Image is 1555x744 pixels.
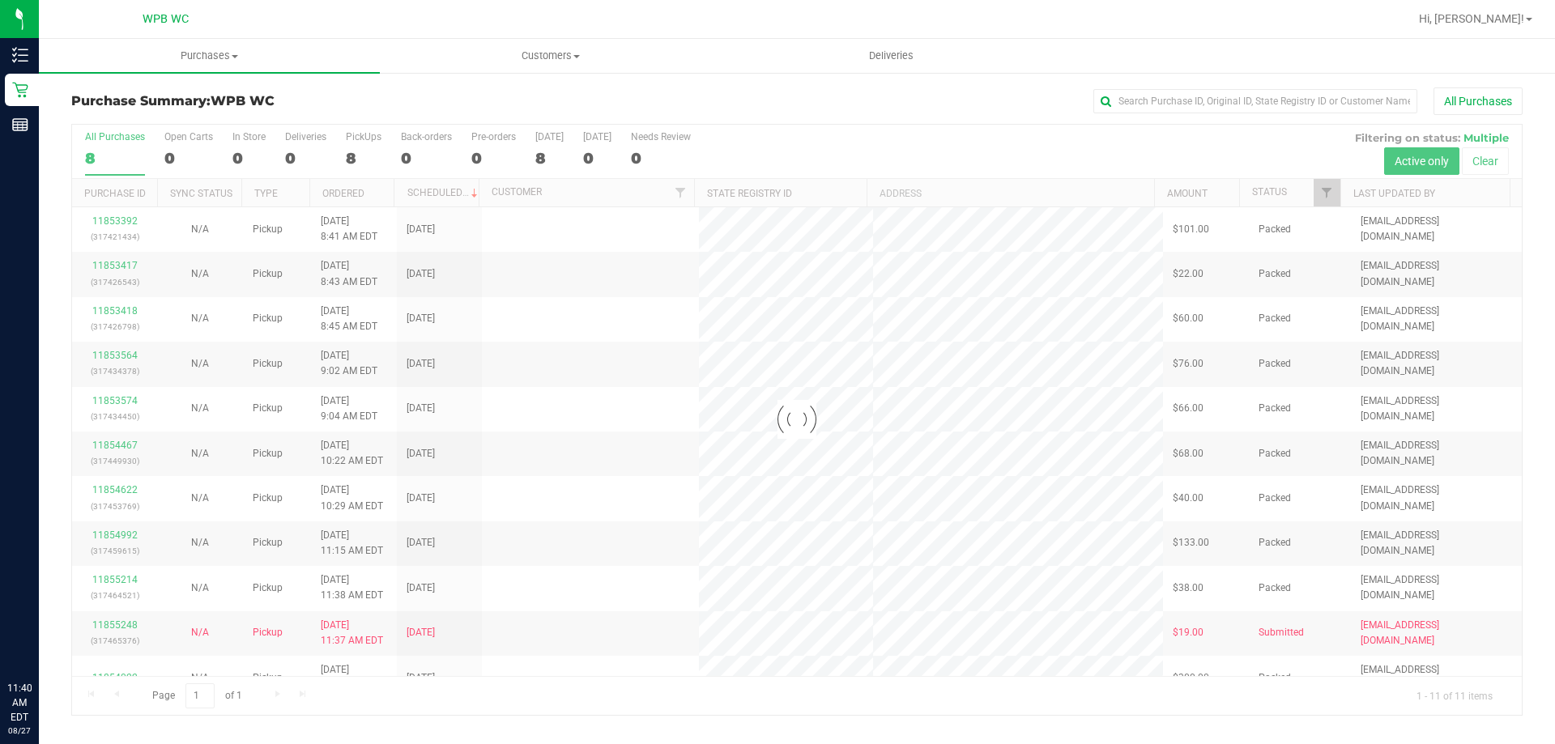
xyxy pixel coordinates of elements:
a: Purchases [39,39,380,73]
span: Customers [381,49,720,63]
inline-svg: Inventory [12,47,28,63]
button: All Purchases [1434,87,1523,115]
iframe: Resource center unread badge [48,612,67,631]
inline-svg: Retail [12,82,28,98]
inline-svg: Reports [12,117,28,133]
p: 11:40 AM EDT [7,681,32,725]
span: WPB WC [211,93,275,108]
h3: Purchase Summary: [71,94,555,108]
span: Deliveries [847,49,935,63]
a: Customers [380,39,721,73]
span: WPB WC [143,12,189,26]
iframe: Resource center [16,614,65,663]
span: Hi, [PERSON_NAME]! [1419,12,1524,25]
input: Search Purchase ID, Original ID, State Registry ID or Customer Name... [1093,89,1417,113]
a: Deliveries [721,39,1062,73]
span: Purchases [39,49,380,63]
p: 08/27 [7,725,32,737]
